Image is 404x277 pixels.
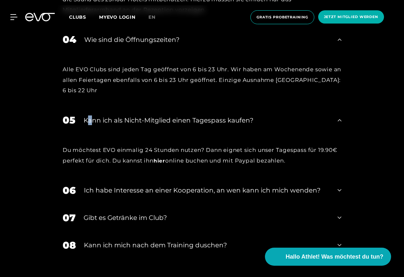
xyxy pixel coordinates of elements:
div: Wie sind die Öffnungszeiten? [84,35,329,45]
div: Kann ich mich nach dem Training duschen? [84,240,329,250]
button: Hallo Athlet! Was möchtest du tun? [265,248,391,266]
div: Kann ich als Nicht-Mitglied einen Tagespass kaufen? [84,115,329,125]
span: Gratis Probetraining [257,15,308,20]
a: Jetzt Mitglied werden [316,10,386,24]
div: 05 [63,113,76,127]
a: Gratis Probetraining [248,10,316,24]
a: hier [154,158,165,164]
span: en [148,14,156,20]
a: en [148,14,163,21]
div: Ich habe Interesse an einer Kooperation, an wen kann ich mich wenden? [84,185,329,195]
div: 06 [63,183,76,198]
span: Jetzt Mitglied werden [324,14,378,20]
div: Du möchtest EVO einmalig 24 Stunden nutzen? Dann eignet sich unser Tagespass für 19.90€ perfekt f... [63,145,341,166]
a: Clubs [69,14,99,20]
div: 04 [63,32,76,47]
div: 08 [63,238,76,252]
div: Alle EVO Clubs sind jeden Tag geöffnet von 6 bis 23 Uhr. Wir haben am Wochenende sowie an allen F... [63,64,341,95]
span: Clubs [69,14,86,20]
div: Gibt es Getränke im Club? [84,213,329,223]
a: MYEVO LOGIN [99,14,136,20]
span: Hallo Athlet! Was möchtest du tun? [286,252,383,261]
div: 07 [63,211,76,225]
